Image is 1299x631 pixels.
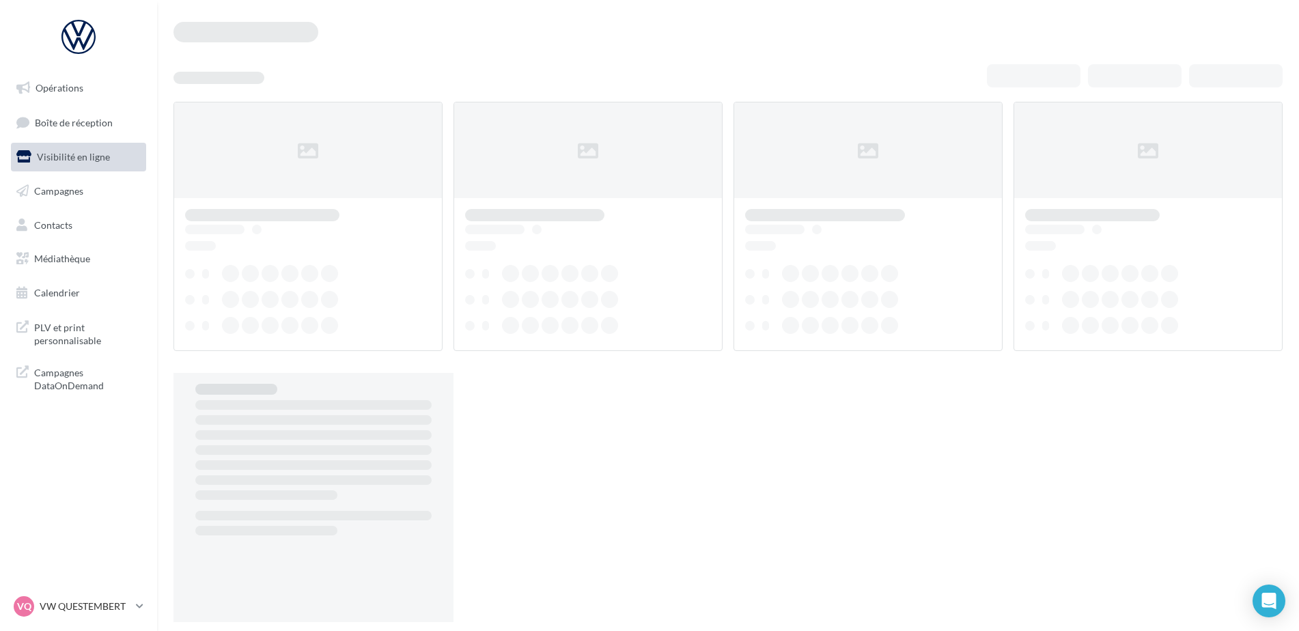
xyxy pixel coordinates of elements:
a: Opérations [8,74,149,102]
span: Boîte de réception [35,116,113,128]
span: Visibilité en ligne [37,151,110,163]
div: Open Intercom Messenger [1253,585,1285,617]
span: Calendrier [34,287,80,298]
span: PLV et print personnalisable [34,318,141,348]
a: Campagnes DataOnDemand [8,358,149,398]
a: Boîte de réception [8,108,149,137]
a: Contacts [8,211,149,240]
a: Calendrier [8,279,149,307]
a: Médiathèque [8,244,149,273]
a: VQ VW QUESTEMBERT [11,593,146,619]
a: PLV et print personnalisable [8,313,149,353]
span: VQ [17,600,31,613]
span: Contacts [34,219,72,230]
span: Médiathèque [34,253,90,264]
p: VW QUESTEMBERT [40,600,130,613]
a: Campagnes [8,177,149,206]
span: Campagnes [34,185,83,197]
span: Opérations [36,82,83,94]
a: Visibilité en ligne [8,143,149,171]
span: Campagnes DataOnDemand [34,363,141,393]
